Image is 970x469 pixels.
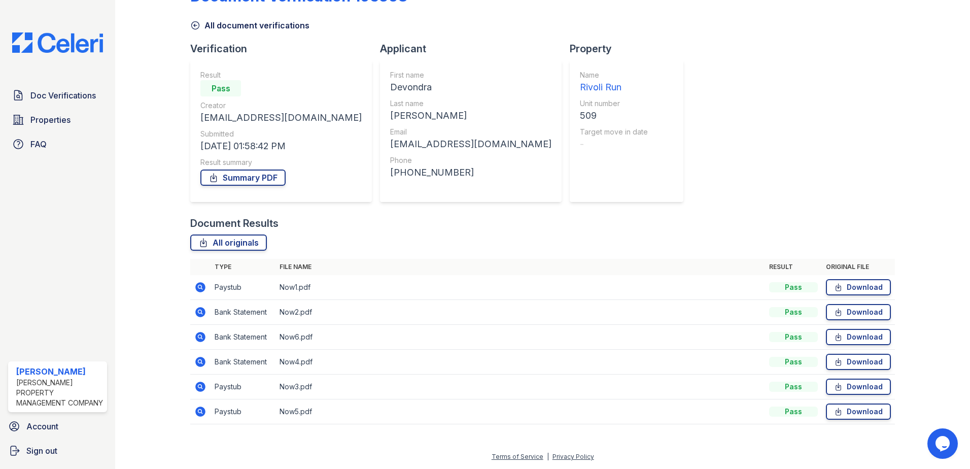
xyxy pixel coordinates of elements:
[769,332,818,342] div: Pass
[200,100,362,111] div: Creator
[826,354,891,370] a: Download
[390,109,551,123] div: [PERSON_NAME]
[190,19,309,31] a: All document verifications
[822,259,895,275] th: Original file
[826,304,891,320] a: Download
[492,453,543,460] a: Terms of Service
[769,382,818,392] div: Pass
[4,441,111,461] a: Sign out
[200,170,286,186] a: Summary PDF
[769,307,818,317] div: Pass
[211,325,275,350] td: Bank Statement
[30,138,47,150] span: FAQ
[275,275,765,300] td: Now1.pdf
[275,399,765,424] td: Now5.pdf
[275,325,765,350] td: Now6.pdf
[26,445,57,457] span: Sign out
[190,216,279,230] div: Document Results
[211,399,275,424] td: Paystub
[570,42,691,56] div: Property
[390,155,551,165] div: Phone
[200,139,362,153] div: [DATE] 01:58:42 PM
[390,127,551,137] div: Email
[826,279,891,295] a: Download
[200,111,362,125] div: [EMAIL_ADDRESS][DOMAIN_NAME]
[390,70,551,80] div: First name
[4,32,111,53] img: CE_Logo_Blue-a8612792a0a2168367f1c8372b55b34899dd931a85d93a1a3d3e32e68fde9ad4.png
[769,407,818,417] div: Pass
[200,157,362,167] div: Result summary
[390,80,551,94] div: Devondra
[211,350,275,375] td: Bank Statement
[30,114,71,126] span: Properties
[275,300,765,325] td: Now2.pdf
[390,98,551,109] div: Last name
[211,259,275,275] th: Type
[580,137,648,151] div: -
[580,109,648,123] div: 509
[4,416,111,437] a: Account
[547,453,549,460] div: |
[8,134,107,154] a: FAQ
[190,42,380,56] div: Verification
[765,259,822,275] th: Result
[580,70,648,80] div: Name
[580,70,648,94] a: Name Rivoli Run
[390,165,551,180] div: [PHONE_NUMBER]
[8,85,107,106] a: Doc Verifications
[552,453,594,460] a: Privacy Policy
[826,329,891,345] a: Download
[200,129,362,139] div: Submitted
[211,375,275,399] td: Paystub
[390,137,551,151] div: [EMAIL_ADDRESS][DOMAIN_NAME]
[826,379,891,395] a: Download
[16,365,103,378] div: [PERSON_NAME]
[211,300,275,325] td: Bank Statement
[16,378,103,408] div: [PERSON_NAME] Property Management Company
[211,275,275,300] td: Paystub
[275,259,765,275] th: File name
[275,375,765,399] td: Now3.pdf
[26,420,58,432] span: Account
[769,357,818,367] div: Pass
[580,127,648,137] div: Target move in date
[30,89,96,102] span: Doc Verifications
[826,404,891,420] a: Download
[380,42,570,56] div: Applicant
[580,80,648,94] div: Rivoli Run
[769,282,818,292] div: Pass
[8,110,107,130] a: Properties
[927,428,960,459] iframe: chat widget
[580,98,648,109] div: Unit number
[200,80,241,96] div: Pass
[190,234,267,251] a: All originals
[275,350,765,375] td: Now4.pdf
[200,70,362,80] div: Result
